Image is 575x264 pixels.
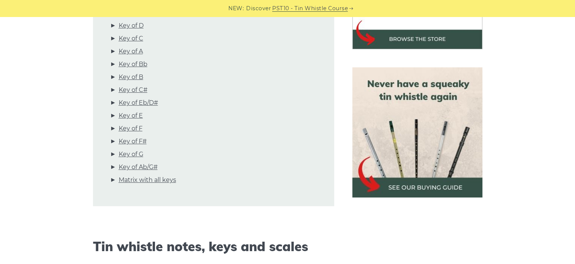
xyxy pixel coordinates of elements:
[119,72,143,82] a: Key of B
[93,239,334,255] h2: Tin whistle notes, keys and scales
[272,4,348,13] a: PST10 - Tin Whistle Course
[352,67,482,197] img: tin whistle buying guide
[228,4,244,13] span: NEW:
[119,85,147,95] a: Key of C#
[119,175,176,185] a: Matrix with all keys
[119,149,143,159] a: Key of G
[119,98,158,108] a: Key of Eb/D#
[119,21,144,31] a: Key of D
[119,59,147,69] a: Key of Bb
[119,34,143,43] a: Key of C
[119,111,143,121] a: Key of E
[119,47,143,56] a: Key of A
[119,137,147,146] a: Key of F#
[246,4,271,13] span: Discover
[119,162,158,172] a: Key of Ab/G#
[119,124,143,134] a: Key of F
